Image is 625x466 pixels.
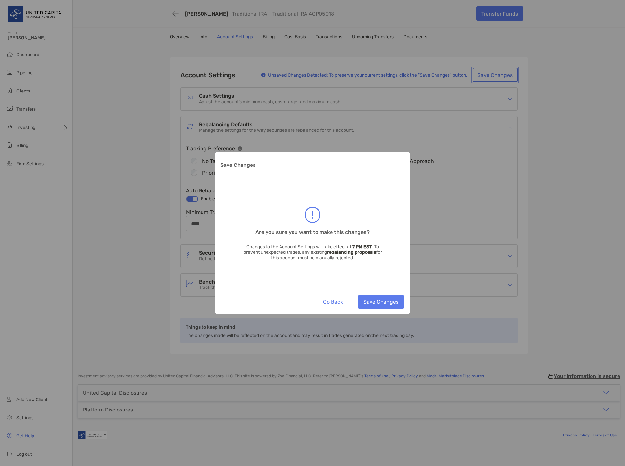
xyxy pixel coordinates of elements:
button: Go Back [318,295,348,309]
h3: Are you sure you want to make this changes? [255,228,370,236]
p: Changes to the Account Settings will take effect at . To prevent unexpected trades, any existing ... [243,244,383,261]
strong: rebalancing proposals [327,250,376,255]
strong: 7 PM EST [352,244,372,250]
button: Save Changes [358,295,404,309]
div: Save Changes [215,152,410,314]
p: Save Changes [220,161,256,169]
